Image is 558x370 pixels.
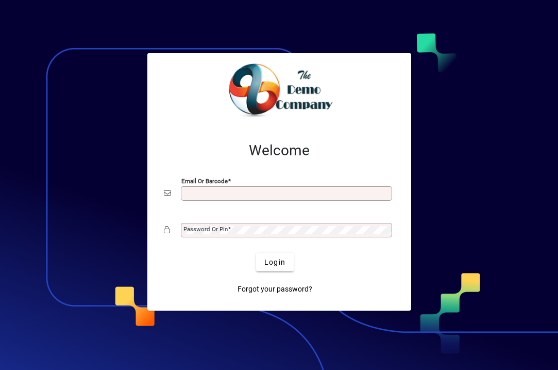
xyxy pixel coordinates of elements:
[238,284,312,295] span: Forgot your password?
[264,257,285,268] span: Login
[233,280,316,298] a: Forgot your password?
[164,142,395,159] h2: Welcome
[183,226,228,233] mat-label: Password or Pin
[181,178,228,185] mat-label: Email or Barcode
[256,253,294,271] button: Login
